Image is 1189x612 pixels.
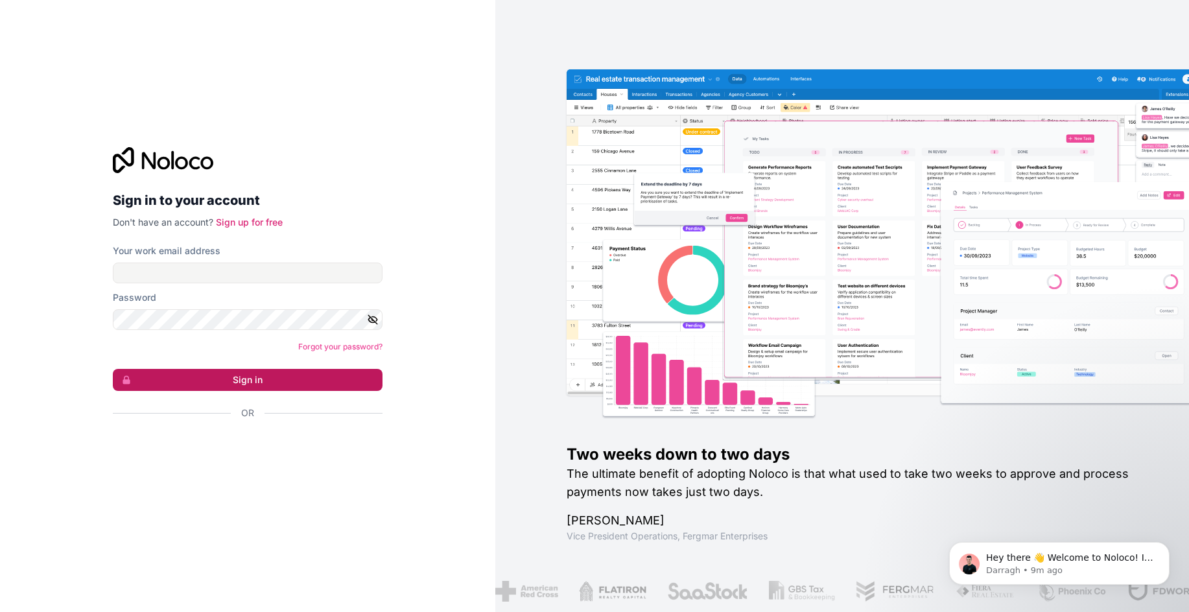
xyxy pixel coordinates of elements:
[573,581,641,602] img: /assets/flatiron-C8eUkumj.png
[113,291,156,304] label: Password
[661,581,742,602] img: /assets/saastock-C6Zbiodz.png
[567,512,1148,530] h1: [PERSON_NAME]
[930,515,1189,606] iframe: Intercom notifications message
[849,581,928,602] img: /assets/fergmar-CudnrXN5.png
[567,530,1148,543] h1: Vice President Operations , Fergmar Enterprises
[106,434,379,462] iframe: Google 계정으로 로그인 버튼
[113,244,220,257] label: Your work email address
[241,406,254,419] span: Or
[113,217,213,228] span: Don't have an account?
[567,444,1148,465] h1: Two weeks down to two days
[298,342,383,351] a: Forgot your password?
[489,581,552,602] img: /assets/american-red-cross-BAupjrZR.png
[216,217,283,228] a: Sign up for free
[113,369,383,391] button: Sign in
[113,189,383,212] h2: Sign in to your account
[113,309,383,330] input: Password
[113,263,383,283] input: Email address
[567,465,1148,501] h2: The ultimate benefit of adopting Noloco is that what used to take two weeks to approve and proces...
[763,581,829,602] img: /assets/gbstax-C-GtDUiK.png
